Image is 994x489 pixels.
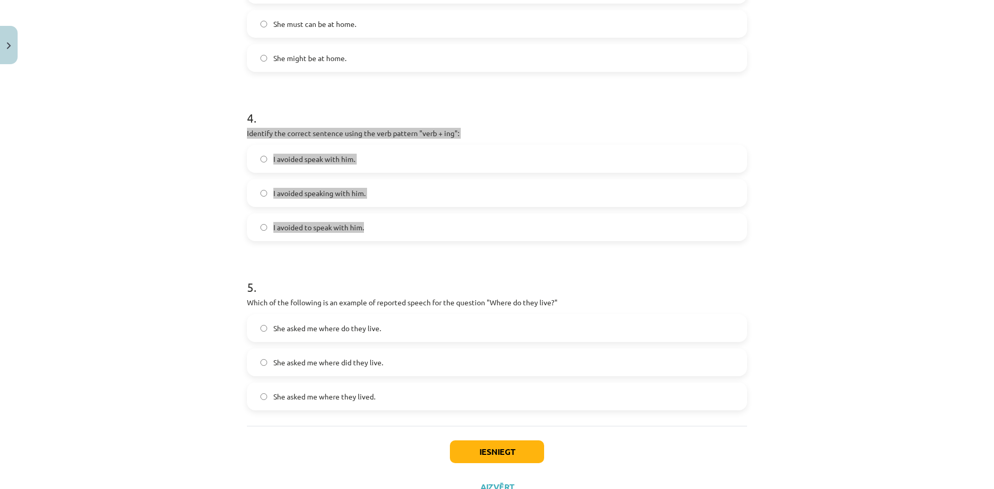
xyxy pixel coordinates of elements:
input: She asked me where did they live. [260,359,267,366]
span: She asked me where did they live. [273,357,383,368]
h1: 5 . [247,262,747,294]
h1: 4 . [247,93,747,125]
input: I avoided speak with him. [260,156,267,162]
img: icon-close-lesson-0947bae3869378f0d4975bcd49f059093ad1ed9edebbc8119c70593378902aed.svg [7,42,11,49]
span: She must can be at home. [273,19,356,29]
button: Iesniegt [450,440,544,463]
input: I avoided speaking with him. [260,190,267,197]
span: I avoided speaking with him. [273,188,366,199]
input: She asked me where do they live. [260,325,267,332]
span: She asked me where do they live. [273,323,381,334]
input: I avoided to speak with him. [260,224,267,231]
p: Which of the following is an example of reported speech for the question "Where do they live?" [247,297,747,308]
p: Identify the correct sentence using the verb pattern "verb + ing": [247,128,747,139]
span: I avoided to speak with him. [273,222,364,233]
input: She must can be at home. [260,21,267,27]
input: She might be at home. [260,55,267,62]
span: She asked me where they lived. [273,391,375,402]
span: I avoided speak with him. [273,154,355,165]
span: She might be at home. [273,53,346,64]
input: She asked me where they lived. [260,393,267,400]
